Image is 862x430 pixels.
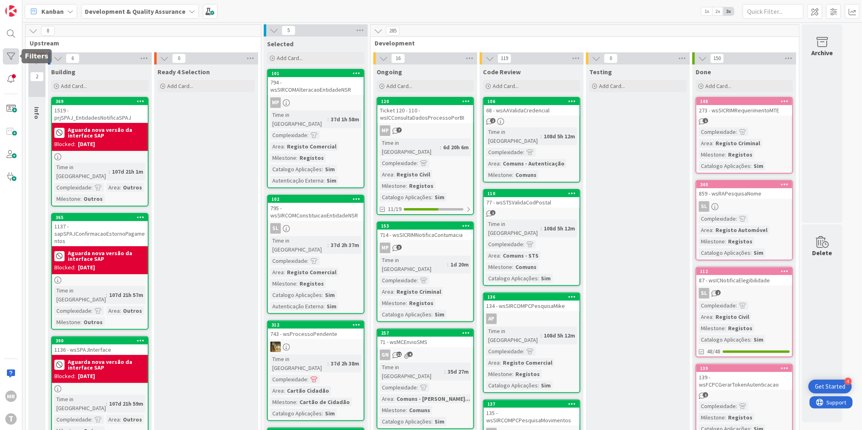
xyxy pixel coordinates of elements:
div: 1519 - prjSPAJ_EntidadesNotificaSPAJ [52,105,148,123]
div: Sim [433,193,446,202]
h5: Filters [25,52,48,60]
div: Registos [297,279,326,288]
div: 257 [381,330,473,336]
span: Ongoing [377,68,402,76]
span: : [500,251,501,260]
div: 134 - wsSIRCOMPCPesquisaMike [484,301,580,311]
span: 285 [386,26,400,36]
div: Milestone [699,150,725,159]
div: 137 [484,400,580,408]
div: 101794 - wsSIRCOMAlteracaoEntidadeNSR [268,70,364,95]
div: 101 [268,70,364,77]
div: 136 [487,294,580,300]
div: Sim [325,302,338,311]
div: Autenticação Externa [270,176,323,185]
div: Milestone [486,370,512,378]
img: JC [270,342,281,352]
div: Milestone [54,318,80,327]
span: : [106,290,107,299]
span: : [328,241,329,249]
div: JC [268,342,364,352]
span: : [541,331,542,340]
span: 12 [397,352,402,357]
div: 4 [845,378,852,385]
div: Complexidade [486,240,523,249]
div: AP [484,314,580,324]
div: Area [380,287,393,296]
div: Complexidade [699,214,736,223]
div: 35d 27m [446,367,471,376]
div: Registo Comercial [285,142,338,151]
div: Area [106,183,120,192]
div: 139139 - wsFCPCGerarTokenAutenticacao [696,365,792,390]
span: : [725,150,726,159]
div: 120 [377,98,473,105]
span: 5 [282,26,295,35]
div: 859 - wsRAPesquisaNome [696,188,792,199]
div: Milestone [699,237,725,246]
div: Sim [433,310,446,319]
div: Area [106,306,120,315]
span: 7 [397,127,402,133]
div: Complexidade [486,148,523,157]
div: 120 [381,99,473,104]
span: 16 [391,54,405,63]
span: : [512,262,513,271]
div: 743 - wsProcessoPendente [268,329,364,339]
div: Milestone [270,279,296,288]
div: Milestone [486,262,512,271]
span: 0 [172,54,186,63]
div: 153 [381,223,473,229]
div: 153714 - wsSICRIMNotificaContumacia [377,222,473,240]
span: : [541,132,542,141]
span: : [750,161,752,170]
div: Complexidade [54,306,91,315]
span: : [712,312,713,321]
span: : [725,324,726,333]
div: AP [486,314,497,324]
div: Comuns - Autenticação [501,159,567,168]
div: Outros [82,318,105,327]
div: Catalogo Aplicações [380,310,431,319]
div: Complexidade [54,183,91,192]
span: Done [696,68,711,76]
div: MP [377,243,473,253]
span: 150 [710,54,724,63]
div: Delete [812,248,832,258]
div: Milestone [699,324,725,333]
div: 273 - wsSICRIMRequerimentoMTE [696,105,792,116]
span: 4 [407,352,413,357]
div: Registos [726,324,754,333]
span: : [109,167,110,176]
div: Area [486,159,500,168]
div: MP [270,97,281,108]
span: : [431,310,433,319]
div: Time in [GEOGRAPHIC_DATA] [54,286,106,304]
span: : [512,170,513,179]
div: 106 [484,98,580,105]
div: 71 - wsMCEnvioSMS [377,337,473,347]
div: Blocked: [54,372,75,381]
div: GN [377,350,473,360]
span: Development [375,39,789,47]
span: Code Review [483,68,521,76]
span: 2 [30,72,44,82]
div: 102 [272,196,364,202]
div: Complexidade [699,127,736,136]
span: : [328,359,329,368]
div: Sim [752,248,765,257]
span: 1 [703,118,708,123]
span: : [523,240,524,249]
div: Catalogo Aplicações [270,290,322,299]
div: 10668 - wsAAValidaCredencial [484,98,580,116]
div: Autenticação Externa [270,302,323,311]
div: 795 - wsSIRCOMConstituicaoEntidadeNSR [268,203,364,221]
div: 390 [52,337,148,344]
span: : [323,302,325,311]
div: Outros [82,194,105,203]
div: Sim [323,290,337,299]
div: 112 [696,268,792,275]
div: 107d 21h 57m [107,290,145,299]
div: 365 [56,215,148,220]
span: 11/19 [388,205,401,213]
